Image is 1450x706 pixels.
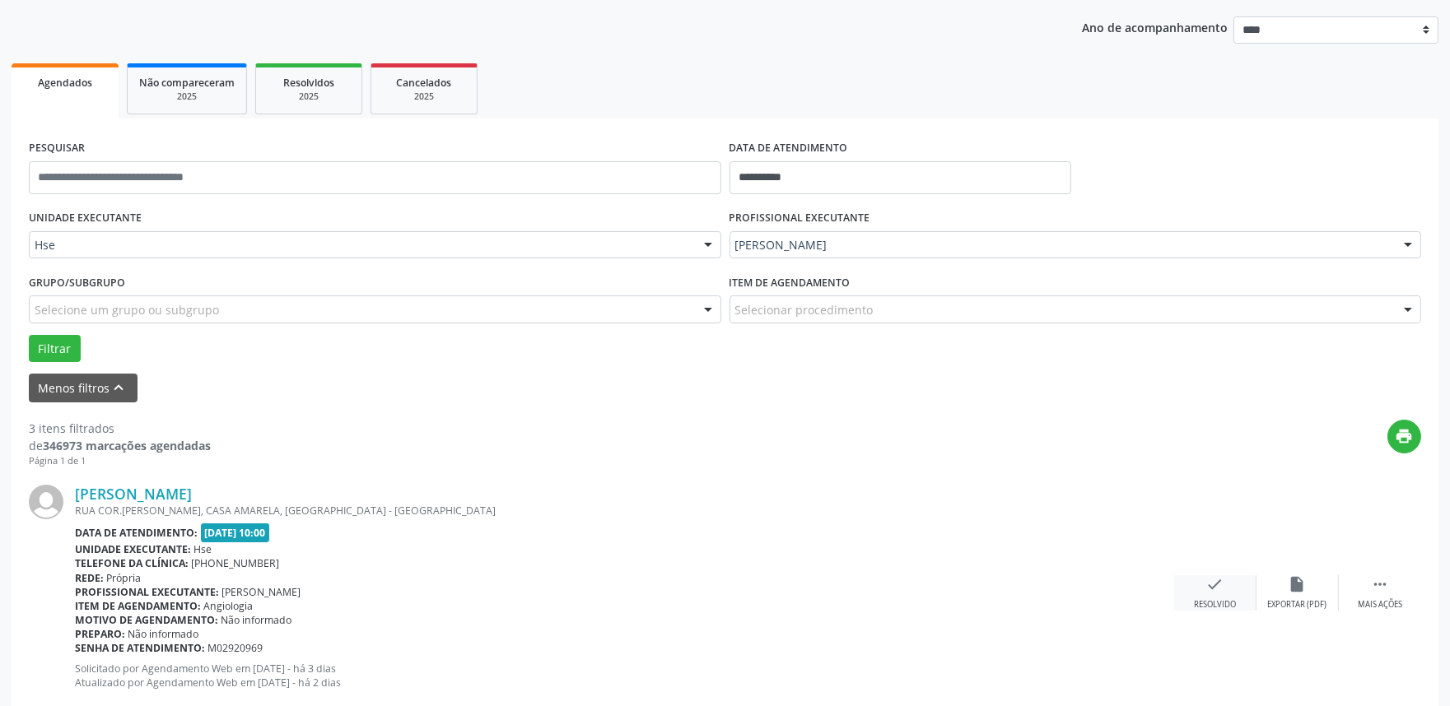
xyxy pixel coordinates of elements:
[268,91,350,103] div: 2025
[29,270,125,295] label: Grupo/Subgrupo
[139,91,235,103] div: 2025
[43,438,211,453] strong: 346973 marcações agendadas
[75,542,191,556] b: Unidade executante:
[730,136,848,161] label: DATA DE ATENDIMENTO
[75,599,201,613] b: Item de agendamento:
[735,301,874,318] span: Selecionar procedimento
[35,237,688,253] span: Hse
[1082,16,1228,37] p: Ano de acompanhamento
[75,641,205,655] b: Senha de atendimento:
[35,301,219,318] span: Selecione um grupo ou subgrupo
[1206,575,1224,593] i: check
[194,542,212,556] span: Hse
[192,556,280,570] span: [PHONE_NUMBER]
[107,571,142,585] span: Própria
[75,571,104,585] b: Rede:
[75,485,192,503] a: [PERSON_NAME]
[75,627,125,641] b: Preparo:
[1194,599,1236,611] div: Resolvido
[383,91,465,103] div: 2025
[29,335,81,363] button: Filtrar
[1289,575,1307,593] i: insert_drive_file
[1371,575,1389,593] i: 
[1268,599,1327,611] div: Exportar (PDF)
[1358,599,1402,611] div: Mais ações
[75,556,189,570] b: Telefone da clínica:
[75,526,198,540] b: Data de atendimento:
[201,523,270,542] span: [DATE] 10:00
[730,206,870,231] label: PROFISSIONAL EXECUTANTE
[730,270,851,295] label: Item de agendamento
[38,76,92,90] span: Agendados
[75,613,218,627] b: Motivo de agendamento:
[397,76,452,90] span: Cancelados
[29,437,211,454] div: de
[1387,420,1421,453] button: print
[29,454,211,468] div: Página 1 de 1
[221,613,292,627] span: Não informado
[29,485,63,519] img: img
[75,585,219,599] b: Profissional executante:
[222,585,301,599] span: [PERSON_NAME]
[208,641,263,655] span: M02920969
[29,206,142,231] label: UNIDADE EXECUTANTE
[283,76,334,90] span: Resolvidos
[110,379,128,397] i: keyboard_arrow_up
[75,662,1174,690] p: Solicitado por Agendamento Web em [DATE] - há 3 dias Atualizado por Agendamento Web em [DATE] - h...
[139,76,235,90] span: Não compareceram
[29,374,138,402] button: Menos filtroskeyboard_arrow_up
[29,136,85,161] label: PESQUISAR
[1396,427,1414,445] i: print
[29,420,211,437] div: 3 itens filtrados
[735,237,1388,253] span: [PERSON_NAME]
[75,504,1174,518] div: RUA COR.[PERSON_NAME], CASA AMARELA, [GEOGRAPHIC_DATA] - [GEOGRAPHIC_DATA]
[204,599,254,613] span: Angiologia
[128,627,199,641] span: Não informado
